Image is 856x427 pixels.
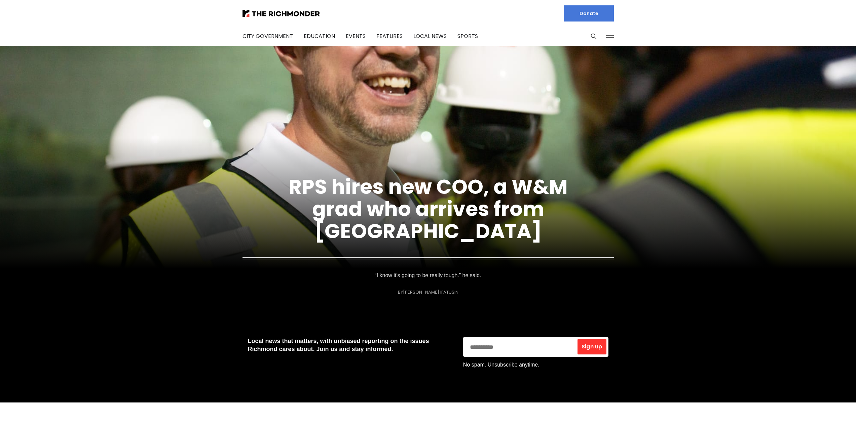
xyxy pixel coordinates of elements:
a: Sports [457,32,478,40]
a: Donate [564,5,614,22]
p: Local news that matters, with unbiased reporting on the issues Richmond cares about. Join us and ... [248,337,452,353]
a: [PERSON_NAME] Ifatusin [403,289,458,295]
a: City Government [243,32,293,40]
span: Sign up [582,344,602,349]
button: Search this site [589,31,599,41]
button: Sign up [578,339,606,354]
span: No spam. Unsubscribe anytime. [463,361,541,368]
a: RPS hires new COO, a W&M grad who arrives from [GEOGRAPHIC_DATA] [289,173,568,245]
p: “I know it’s going to be really tough.” he said. [374,271,482,280]
img: The Richmonder [243,10,320,17]
a: Local News [413,32,447,40]
a: Features [376,32,403,40]
a: Education [304,32,335,40]
div: By [398,290,458,295]
iframe: portal-trigger [799,394,856,427]
a: Events [346,32,366,40]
